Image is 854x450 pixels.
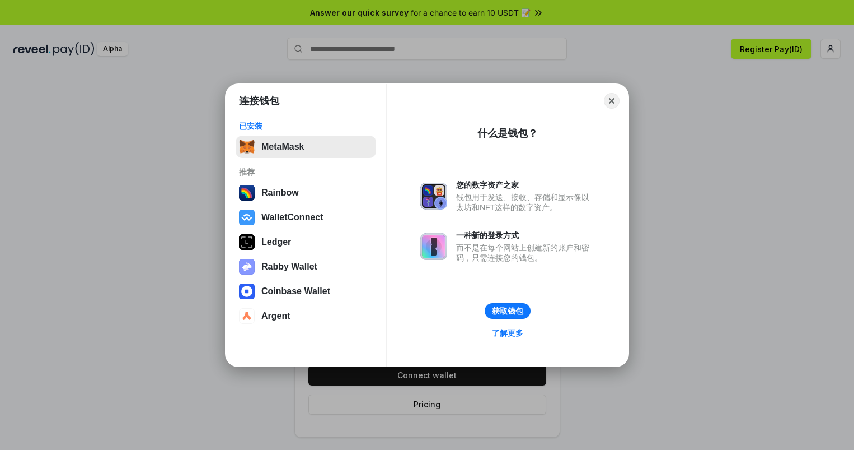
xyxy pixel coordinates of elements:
button: Coinbase Wallet [236,280,376,303]
img: svg+xml,%3Csvg%20width%3D%22120%22%20height%3D%22120%22%20viewBox%3D%220%200%20120%20120%22%20fil... [239,185,255,201]
img: svg+xml,%3Csvg%20xmlns%3D%22http%3A%2F%2Fwww.w3.org%2F2000%2Fsvg%22%20fill%3D%22none%22%20viewBox... [420,183,447,210]
img: svg+xml,%3Csvg%20width%3D%2228%22%20height%3D%2228%22%20viewBox%3D%220%200%2028%2028%22%20fill%3D... [239,284,255,299]
div: 什么是钱包？ [477,127,538,140]
button: Close [604,93,620,109]
button: WalletConnect [236,206,376,229]
button: Argent [236,305,376,327]
img: svg+xml,%3Csvg%20width%3D%2228%22%20height%3D%2228%22%20viewBox%3D%220%200%2028%2028%22%20fill%3D... [239,308,255,324]
img: svg+xml,%3Csvg%20xmlns%3D%22http%3A%2F%2Fwww.w3.org%2F2000%2Fsvg%22%20width%3D%2228%22%20height%3... [239,234,255,250]
div: Coinbase Wallet [261,286,330,296]
div: 一种新的登录方式 [456,230,595,240]
button: 获取钱包 [485,303,531,319]
div: Rainbow [261,188,299,198]
div: MetaMask [261,142,304,152]
img: svg+xml,%3Csvg%20width%3D%2228%22%20height%3D%2228%22%20viewBox%3D%220%200%2028%2028%22%20fill%3D... [239,210,255,225]
h1: 连接钱包 [239,94,279,108]
div: Argent [261,311,290,321]
div: 获取钱包 [492,306,523,316]
div: 而不是在每个网站上创建新的账户和密码，只需连接您的钱包。 [456,243,595,263]
div: Ledger [261,237,291,247]
div: 了解更多 [492,328,523,338]
img: svg+xml,%3Csvg%20xmlns%3D%22http%3A%2F%2Fwww.w3.org%2F2000%2Fsvg%22%20fill%3D%22none%22%20viewBox... [420,233,447,260]
button: MetaMask [236,136,376,158]
div: 推荐 [239,167,373,177]
img: svg+xml,%3Csvg%20xmlns%3D%22http%3A%2F%2Fwww.w3.org%2F2000%2Fsvg%22%20fill%3D%22none%22%20viewBox... [239,259,255,275]
a: 了解更多 [485,326,530,340]
img: svg+xml,%3Csvg%20fill%3D%22none%22%20height%3D%2233%22%20viewBox%3D%220%200%2035%2033%22%20width%... [239,139,255,155]
button: Rabby Wallet [236,256,376,278]
button: Ledger [236,231,376,253]
button: Rainbow [236,182,376,204]
div: 已安装 [239,121,373,131]
div: WalletConnect [261,212,323,222]
div: Rabby Wallet [261,262,317,272]
div: 您的数字资产之家 [456,180,595,190]
div: 钱包用于发送、接收、存储和显示像以太坊和NFT这样的数字资产。 [456,192,595,212]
